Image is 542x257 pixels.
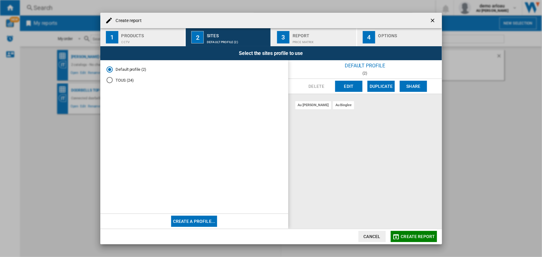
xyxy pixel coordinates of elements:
[288,71,442,75] div: (2)
[186,28,271,46] button: 2 Sites Default profile (2)
[106,31,118,43] div: 1
[427,14,440,27] button: getI18NText('BUTTONS.CLOSE_DIALOG')
[277,31,289,43] div: 3
[191,31,204,43] div: 2
[100,28,186,46] button: 1 Products Cctv
[295,101,331,109] div: au [PERSON_NAME]
[288,60,442,71] div: Default profile
[367,81,395,92] button: Duplicate
[271,28,357,46] button: 3 Report Price Matrix
[121,37,183,44] div: Cctv
[363,31,375,43] div: 4
[100,46,442,60] div: Select the sites profile to use
[207,31,268,37] div: Sites
[400,81,427,92] button: Share
[378,31,440,37] div: Options
[335,81,362,92] button: Edit
[333,101,354,109] div: au binglee
[401,234,435,239] span: Create report
[107,77,282,83] md-radio-button: TOUS (24)
[171,216,217,227] button: Create a profile...
[293,31,354,37] div: Report
[391,231,437,242] button: Create report
[121,31,183,37] div: Products
[358,231,386,242] button: Cancel
[207,37,268,44] div: Default profile (2)
[303,81,330,92] button: Delete
[107,66,282,72] md-radio-button: Default profile (2)
[113,18,142,24] h4: Create report
[430,17,437,25] ng-md-icon: getI18NText('BUTTONS.CLOSE_DIALOG')
[293,37,354,44] div: Price Matrix
[357,28,442,46] button: 4 Options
